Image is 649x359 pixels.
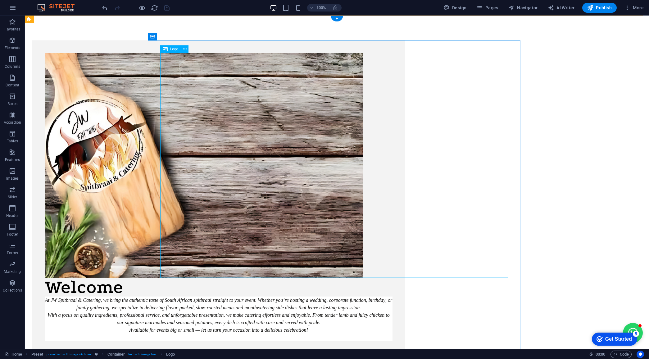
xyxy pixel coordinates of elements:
[7,139,18,144] p: Tables
[4,27,20,32] p: Favorites
[8,195,17,200] p: Slider
[6,83,19,88] p: Content
[20,282,368,295] span: At JW Spitbraai & Catering, we bring the authentic taste of South African spitbraai straight to y...
[46,351,93,358] span: . preset-text-with-image-v4-boxed
[18,7,45,12] div: Get Started
[6,176,19,181] p: Images
[23,297,365,310] span: With a focus on quality ingredients, professional service, and unforgettable presentation, we mak...
[476,5,498,11] span: Pages
[622,3,646,13] button: More
[333,5,338,11] i: On resize automatically adjust zoom level to fit chosen device.
[582,3,617,13] button: Publish
[637,351,644,358] button: Usercentrics
[4,269,21,274] p: Marketing
[46,1,52,7] div: 5
[7,101,18,106] p: Boxes
[31,351,43,358] span: Click to select. Double-click to edit
[95,352,98,356] i: This element is a customizable preset
[5,157,20,162] p: Features
[589,351,606,358] h6: Session time
[101,4,108,12] button: undo
[5,351,22,358] a: Click to cancel selection. Double-click to open Pages
[166,351,175,358] span: Click to select. Double-click to edit
[596,351,605,358] span: 00 00
[600,352,601,357] span: :
[31,351,175,358] nav: breadcrumb
[548,5,575,11] span: AI Writer
[5,3,50,16] div: Get Started 5 items remaining, 0% complete
[4,120,21,125] p: Accordion
[587,5,612,11] span: Publish
[170,47,179,51] span: Logo
[474,3,501,13] button: Pages
[7,251,18,255] p: Forms
[36,4,82,12] img: Editor Logo
[307,4,329,12] button: 100%
[107,351,125,358] span: Click to select. Double-click to edit
[151,4,158,12] i: Reload page
[104,312,283,317] span: Available for events big or small — let us turn your occasion into a delicious celebration!
[613,351,629,358] span: Code
[624,5,644,11] span: More
[3,288,22,293] p: Collections
[331,16,343,21] div: +
[508,5,538,11] span: Navigator
[5,45,20,50] p: Elements
[127,351,157,358] span: . text-with-image-box
[610,351,632,358] button: Code
[101,4,108,12] i: Undo: Delete elements (Ctrl+Z)
[441,3,469,13] button: Design
[506,3,540,13] button: Navigator
[316,4,326,12] h6: 100%
[443,5,467,11] span: Design
[7,232,18,237] p: Footer
[5,64,20,69] p: Columns
[598,307,618,327] button: Open chat window
[6,213,19,218] p: Header
[545,3,577,13] button: AI Writer
[151,4,158,12] button: reload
